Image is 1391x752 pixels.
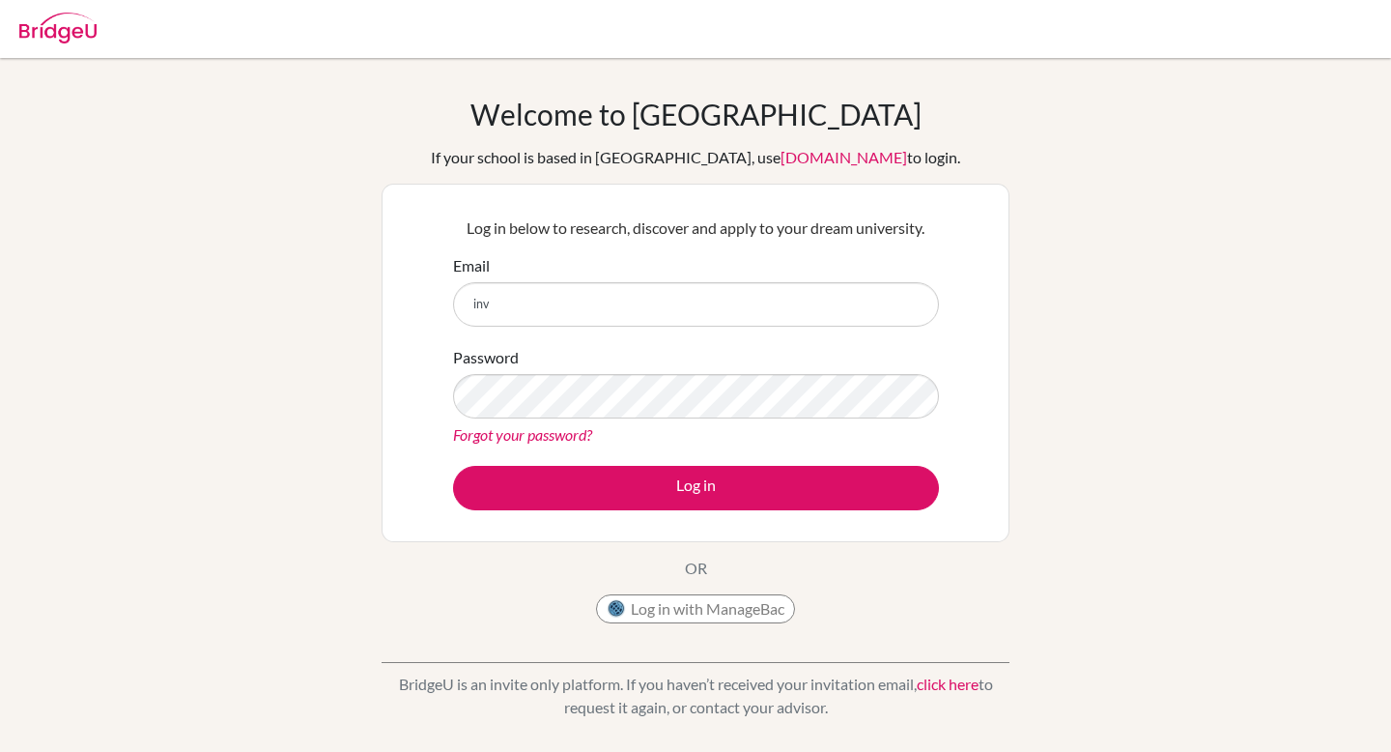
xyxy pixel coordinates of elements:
label: Email [453,254,490,277]
label: Password [453,346,519,369]
a: click here [917,675,979,693]
h1: Welcome to [GEOGRAPHIC_DATA] [470,97,922,131]
a: Forgot your password? [453,425,592,444]
p: BridgeU is an invite only platform. If you haven’t received your invitation email, to request it ... [382,673,1009,719]
button: Log in [453,466,939,510]
p: OR [685,557,707,580]
img: Bridge-U [19,13,97,43]
a: [DOMAIN_NAME] [781,148,907,166]
button: Log in with ManageBac [596,594,795,623]
div: If your school is based in [GEOGRAPHIC_DATA], use to login. [431,146,960,169]
p: Log in below to research, discover and apply to your dream university. [453,217,939,240]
